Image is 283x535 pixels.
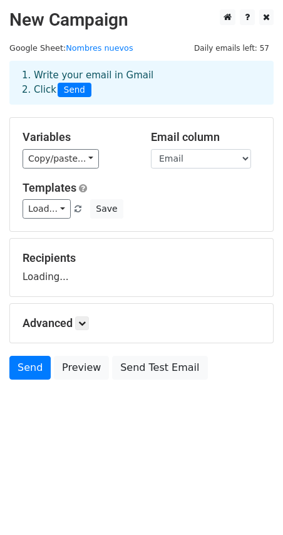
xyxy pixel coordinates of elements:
h5: Email column [151,130,260,144]
h2: New Campaign [9,9,274,31]
a: Send [9,356,51,380]
a: Send Test Email [112,356,207,380]
span: Daily emails left: 57 [190,41,274,55]
span: Send [58,83,91,98]
a: Nombres nuevos [66,43,133,53]
a: Copy/paste... [23,149,99,169]
button: Save [90,199,123,219]
a: Templates [23,181,76,194]
h5: Variables [23,130,132,144]
a: Load... [23,199,71,219]
a: Preview [54,356,109,380]
h5: Recipients [23,251,260,265]
div: Loading... [23,251,260,284]
div: 1. Write your email in Gmail 2. Click [13,68,270,97]
h5: Advanced [23,316,260,330]
small: Google Sheet: [9,43,133,53]
a: Daily emails left: 57 [190,43,274,53]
